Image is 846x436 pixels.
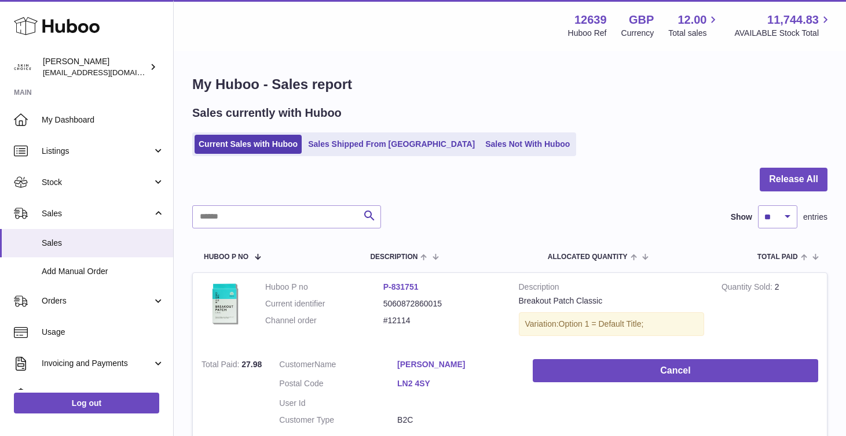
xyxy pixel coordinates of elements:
span: Sales [42,208,152,219]
dt: Current identifier [265,298,383,309]
a: Log out [14,393,159,413]
div: Huboo Ref [568,28,607,39]
span: entries [803,212,827,223]
dt: Name [279,359,397,373]
h1: My Huboo - Sales report [192,75,827,94]
h2: Sales currently with Huboo [192,105,342,121]
span: 11,744.83 [767,12,819,28]
strong: Quantity Sold [722,282,775,294]
span: Huboo P no [204,253,248,261]
dt: User Id [279,398,397,409]
span: AVAILABLE Stock Total [734,28,832,39]
dd: #12114 [383,315,501,326]
strong: GBP [629,12,654,28]
img: 126391698654679.jpg [202,282,248,328]
span: Sales [42,238,164,249]
button: Cancel [533,359,818,383]
span: 12.00 [677,12,706,28]
a: Current Sales with Huboo [195,135,302,154]
span: Total paid [757,253,798,261]
button: Release All [760,168,827,191]
a: 11,744.83 AVAILABLE Stock Total [734,12,832,39]
span: Orders [42,295,152,306]
strong: 12639 [574,12,607,28]
strong: Description [519,282,704,295]
span: 27.98 [241,360,262,369]
div: Breakout Patch Classic [519,295,704,306]
span: [EMAIL_ADDRESS][DOMAIN_NAME] [43,68,170,77]
img: admin@skinchoice.com [14,58,31,76]
span: Option 1 = Default Title; [559,319,644,328]
a: 12.00 Total sales [668,12,720,39]
span: Customer [279,360,314,369]
dt: Channel order [265,315,383,326]
span: Add Manual Order [42,266,164,277]
span: Cases [42,389,164,400]
span: My Dashboard [42,114,164,125]
strong: Total Paid [202,360,241,372]
a: P-831751 [383,282,419,291]
span: Listings [42,146,152,157]
a: Sales Not With Huboo [481,135,574,154]
div: [PERSON_NAME] [43,56,147,78]
span: Invoicing and Payments [42,358,152,369]
div: Variation: [519,312,704,336]
label: Show [731,212,752,223]
a: Sales Shipped From [GEOGRAPHIC_DATA] [304,135,479,154]
dt: Postal Code [279,378,397,392]
span: Description [370,253,417,261]
dt: Customer Type [279,415,397,426]
span: Usage [42,327,164,338]
td: 2 [713,273,827,350]
a: LN2 4SY [397,378,515,389]
span: Stock [42,177,152,188]
a: [PERSON_NAME] [397,359,515,370]
dt: Huboo P no [265,282,383,293]
span: ALLOCATED Quantity [548,253,628,261]
div: Currency [621,28,654,39]
dd: 5060872860015 [383,298,501,309]
dd: B2C [397,415,515,426]
span: Total sales [668,28,720,39]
